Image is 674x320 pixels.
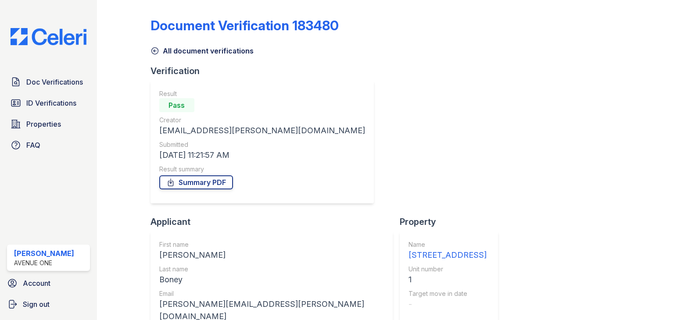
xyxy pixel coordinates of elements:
div: Document Verification 183480 [151,18,339,33]
div: [DATE] 11:21:57 AM [159,149,365,161]
div: Avenue One [14,259,74,267]
div: [PERSON_NAME] [14,248,74,259]
div: Result [159,89,365,98]
div: Result summary [159,165,365,174]
a: Name [STREET_ADDRESS] [409,240,487,261]
a: Doc Verifications [7,73,90,91]
div: Applicant [151,216,400,228]
div: Verification [151,65,381,77]
div: Email [159,289,384,298]
a: Account [4,274,93,292]
div: Submitted [159,140,365,149]
a: FAQ [7,136,90,154]
div: - [409,298,487,310]
div: [EMAIL_ADDRESS][PERSON_NAME][DOMAIN_NAME] [159,124,365,137]
iframe: chat widget [637,285,665,311]
div: Target move in date [409,289,487,298]
span: Sign out [23,299,50,309]
a: All document verifications [151,46,254,56]
div: Creator [159,116,365,124]
a: Summary PDF [159,175,233,189]
div: Property [400,216,505,228]
span: FAQ [26,140,40,150]
a: ID Verifications [7,94,90,112]
div: First name [159,240,384,249]
span: Properties [26,119,61,129]
div: Name [409,240,487,249]
span: ID Verifications [26,98,76,108]
div: Last name [159,265,384,274]
img: CE_Logo_Blue-a8612792a0a2168367f1c8372b55b34899dd931a85d93a1a3d3e32e68fde9ad4.png [4,28,93,45]
a: Properties [7,115,90,133]
div: [PERSON_NAME] [159,249,384,261]
div: [STREET_ADDRESS] [409,249,487,261]
a: Sign out [4,295,93,313]
span: Account [23,278,50,288]
div: Unit number [409,265,487,274]
span: Doc Verifications [26,77,83,87]
div: Boney [159,274,384,286]
div: 1 [409,274,487,286]
div: Pass [159,98,194,112]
